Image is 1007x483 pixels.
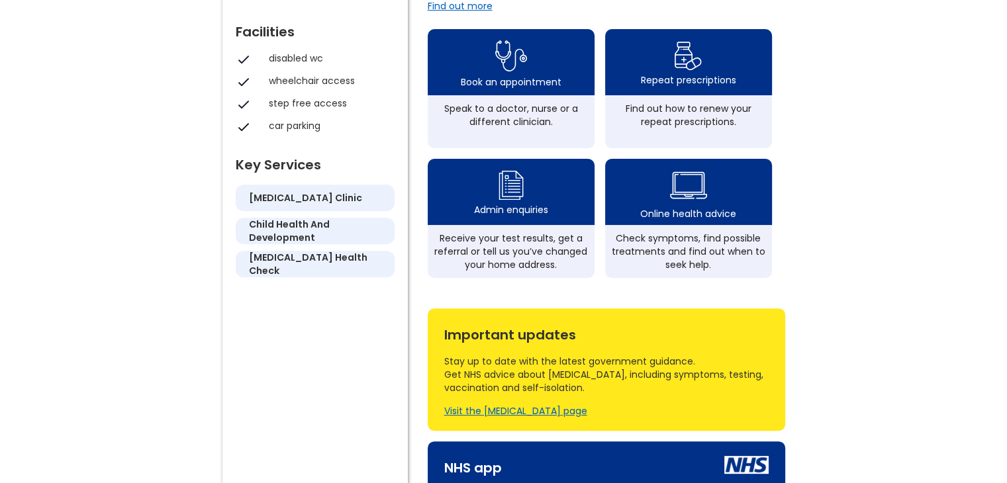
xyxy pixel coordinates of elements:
[249,218,381,244] h5: child health and development
[641,73,736,87] div: Repeat prescriptions
[249,191,362,204] h5: [MEDICAL_DATA] clinic
[444,355,769,394] div: Stay up to date with the latest government guidance. Get NHS advice about [MEDICAL_DATA], includi...
[269,52,388,65] div: disabled wc
[444,455,502,474] div: NHS app
[236,152,395,171] div: Key Services
[724,456,769,474] img: nhs icon white
[444,404,587,417] a: Visit the [MEDICAL_DATA] page
[269,97,388,110] div: step free access
[612,102,765,128] div: Find out how to renew your repeat prescriptions.
[444,322,769,341] div: Important updates
[497,167,526,203] img: admin enquiry icon
[605,159,772,278] a: health advice iconOnline health adviceCheck symptoms, find possible treatments and find out when ...
[612,232,765,271] div: Check symptoms, find possible treatments and find out when to seek help.
[236,19,395,38] div: Facilities
[434,232,588,271] div: Receive your test results, get a referral or tell us you’ve changed your home address.
[605,29,772,148] a: repeat prescription iconRepeat prescriptionsFind out how to renew your repeat prescriptions.
[640,207,736,220] div: Online health advice
[428,29,595,148] a: book appointment icon Book an appointmentSpeak to a doctor, nurse or a different clinician.
[474,203,548,216] div: Admin enquiries
[269,119,388,132] div: car parking
[495,36,527,75] img: book appointment icon
[249,251,381,277] h5: [MEDICAL_DATA] health check
[461,75,561,89] div: Book an appointment
[434,102,588,128] div: Speak to a doctor, nurse or a different clinician.
[428,159,595,278] a: admin enquiry iconAdmin enquiriesReceive your test results, get a referral or tell us you’ve chan...
[674,38,702,73] img: repeat prescription icon
[269,74,388,87] div: wheelchair access
[670,163,707,207] img: health advice icon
